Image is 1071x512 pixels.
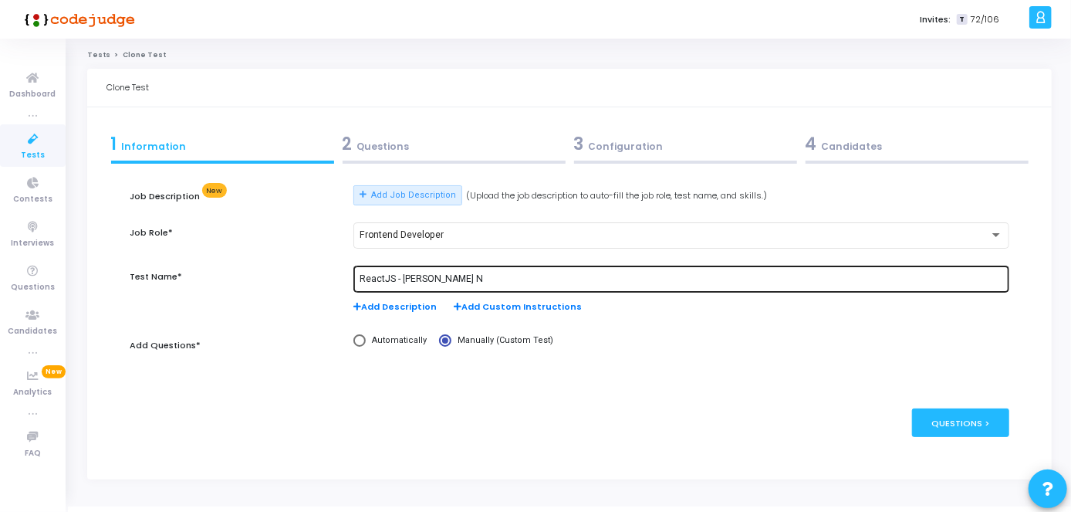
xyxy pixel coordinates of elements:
a: Tests [87,50,110,59]
span: 1 [111,132,117,156]
span: Manually (Custom Test) [451,334,553,348]
span: Clone Test [123,50,166,59]
label: Invites: [920,13,951,26]
nav: breadcrumb [87,50,1052,60]
span: Add Description [353,300,437,314]
span: T [957,14,967,25]
span: Interviews [12,237,55,250]
a: 3Configuration [569,127,801,168]
span: New [202,183,227,198]
div: Clone Test [106,69,149,107]
span: Automatically [366,334,427,348]
span: (Upload the job description to auto-fill the job role, test name, and skills.) [467,189,768,202]
a: 4Candidates [801,127,1032,168]
div: Questions [343,131,566,157]
div: Questions > [912,409,1010,437]
div: Candidates [806,131,1029,157]
span: Questions [11,281,55,294]
span: 72/106 [971,13,999,26]
div: Information [111,131,334,157]
label: Test Name* [130,270,182,283]
button: Add Job Description [353,185,462,205]
span: Add Job Description [371,189,456,202]
span: 4 [806,132,817,156]
span: Frontend Developer [360,229,444,240]
span: New [42,365,66,378]
div: Configuration [574,131,797,157]
span: Candidates [8,325,58,338]
label: Job Description [130,189,227,204]
span: Tests [21,149,45,162]
label: Job Role* [130,226,173,239]
img: logo [19,4,135,35]
a: 1Information [106,127,338,168]
span: 2 [343,132,353,156]
span: Contests [13,193,52,206]
span: FAQ [25,447,41,460]
span: Dashboard [10,88,56,101]
label: Add Questions* [130,339,201,352]
span: Analytics [14,386,52,399]
a: 2Questions [338,127,569,168]
span: Add Custom Instructions [454,300,582,314]
span: 3 [574,132,584,156]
